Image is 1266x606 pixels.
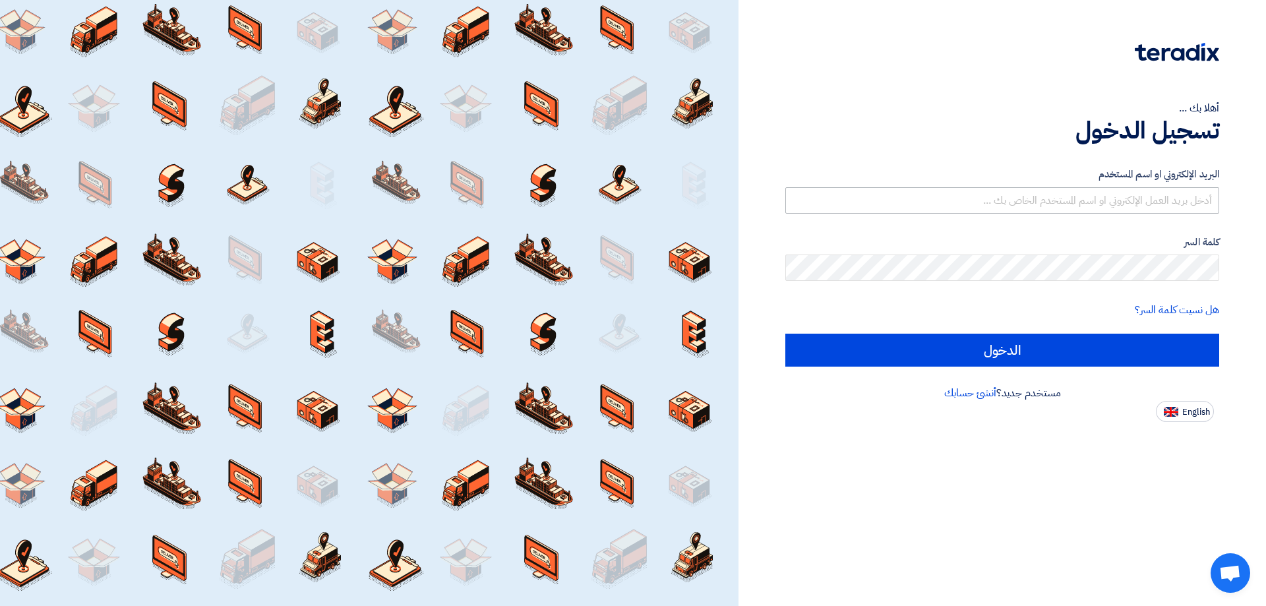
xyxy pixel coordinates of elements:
[785,100,1219,116] div: أهلا بك ...
[785,385,1219,401] div: مستخدم جديد؟
[1135,302,1219,318] a: هل نسيت كلمة السر؟
[785,334,1219,367] input: الدخول
[1135,43,1219,61] img: Teradix logo
[1164,407,1178,417] img: en-US.png
[1182,408,1210,417] span: English
[1156,401,1214,422] button: English
[785,187,1219,214] input: أدخل بريد العمل الإلكتروني او اسم المستخدم الخاص بك ...
[785,116,1219,145] h1: تسجيل الدخول
[785,235,1219,250] label: كلمة السر
[1211,553,1250,593] div: دردشة مفتوحة
[944,385,996,401] a: أنشئ حسابك
[785,167,1219,182] label: البريد الإلكتروني او اسم المستخدم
